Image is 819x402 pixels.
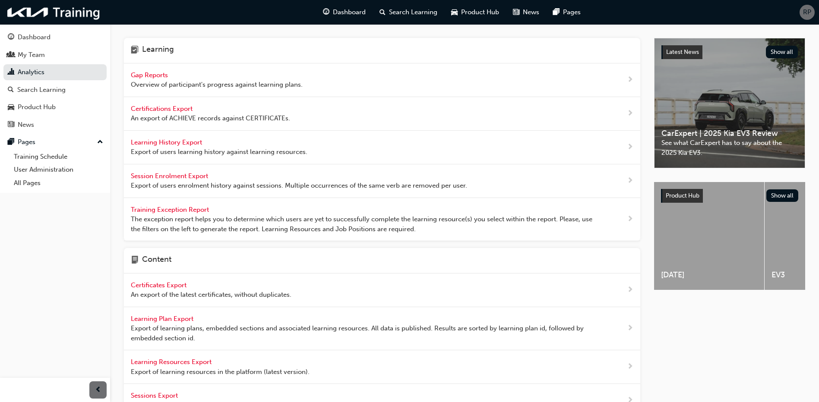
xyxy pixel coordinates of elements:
span: See what CarExpert has to say about the 2025 Kia EV3. [661,138,798,157]
span: An export of ACHIEVE records against CERTIFICATEs. [131,113,290,123]
a: car-iconProduct Hub [444,3,506,21]
a: Gap Reports Overview of participant's progress against learning plans.next-icon [124,63,640,97]
button: RP [800,5,815,20]
span: CarExpert | 2025 Kia EV3 Review [661,129,798,138]
span: Overview of participant's progress against learning plans. [131,80,303,90]
span: Latest News [666,48,699,56]
a: Latest NewsShow allCarExpert | 2025 Kia EV3 ReviewSee what CarExpert has to say about the 2025 Ki... [654,38,805,168]
a: News [3,117,107,133]
div: Pages [18,137,35,147]
span: Learning History Export [131,138,204,146]
span: next-icon [627,323,633,334]
button: Show all [766,46,798,58]
span: Gap Reports [131,71,170,79]
span: search-icon [8,86,14,94]
a: news-iconNews [506,3,546,21]
div: Dashboard [18,32,51,42]
h4: Learning [142,45,174,56]
a: pages-iconPages [546,3,588,21]
span: next-icon [627,108,633,119]
span: [DATE] [661,270,757,280]
span: car-icon [8,104,14,111]
span: Product Hub [461,7,499,17]
a: Learning Plan Export Export of learning plans, embedded sections and associated learning resource... [124,307,640,351]
span: Pages [563,7,581,17]
span: Search Learning [389,7,437,17]
h4: Content [142,255,171,266]
a: Training Schedule [10,150,107,163]
span: pages-icon [8,138,14,146]
span: Sessions Export [131,392,180,399]
span: prev-icon [95,385,101,396]
span: Learning Resources Export [131,358,213,366]
span: Certifications Export [131,105,194,113]
span: Export of users learning history against learning resources. [131,147,307,157]
div: My Team [18,50,45,60]
a: Product Hub [3,99,107,115]
span: next-icon [627,75,633,85]
button: Pages [3,134,107,150]
a: Dashboard [3,29,107,45]
span: people-icon [8,51,14,59]
a: Product HubShow all [661,189,798,203]
span: chart-icon [8,69,14,76]
a: Session Enrolment Export Export of users enrolment history against sessions. Multiple occurrences... [124,164,640,198]
span: pages-icon [553,7,560,18]
button: Show all [766,189,799,202]
span: Learning Plan Export [131,315,195,323]
span: up-icon [97,137,103,148]
span: Export of learning plans, embedded sections and associated learning resources. All data is publis... [131,323,599,343]
span: next-icon [627,142,633,153]
a: Certifications Export An export of ACHIEVE records against CERTIFICATEs.next-icon [124,97,640,131]
span: Session Enrolment Export [131,172,210,180]
img: kia-training [4,3,104,21]
a: User Administration [10,163,107,176]
span: search-icon [379,7,386,18]
div: Search Learning [17,85,66,95]
span: next-icon [627,285,633,295]
span: next-icon [627,361,633,372]
span: news-icon [513,7,519,18]
a: My Team [3,47,107,63]
a: All Pages [10,176,107,190]
span: Training Exception Report [131,206,211,214]
span: Product Hub [666,192,699,199]
a: Training Exception Report The exception report helps you to determine which users are yet to succ... [124,198,640,242]
span: guage-icon [8,34,14,41]
a: Analytics [3,64,107,80]
span: News [523,7,539,17]
span: learning-icon [131,45,139,56]
a: Learning Resources Export Export of learning resources in the platform (latest version).next-icon [124,350,640,384]
div: News [18,120,34,130]
span: news-icon [8,121,14,129]
a: Latest NewsShow all [661,45,798,59]
span: Certificates Export [131,281,188,289]
span: An export of the latest certificates, without duplicates. [131,290,291,300]
span: guage-icon [323,7,329,18]
span: car-icon [451,7,458,18]
span: RP [803,7,811,17]
a: Certificates Export An export of the latest certificates, without duplicates.next-icon [124,273,640,307]
span: The exception report helps you to determine which users are yet to successfully complete the lear... [131,214,599,234]
button: DashboardMy TeamAnalyticsSearch LearningProduct HubNews [3,28,107,134]
a: Search Learning [3,82,107,98]
a: guage-iconDashboard [316,3,373,21]
a: Learning History Export Export of users learning history against learning resources.next-icon [124,131,640,164]
div: Product Hub [18,102,56,112]
span: Dashboard [333,7,366,17]
a: search-iconSearch Learning [373,3,444,21]
span: next-icon [627,214,633,225]
a: [DATE] [654,182,764,290]
span: Export of users enrolment history against sessions. Multiple occurrences of the same verb are rem... [131,181,467,191]
span: Export of learning resources in the platform (latest version). [131,367,310,377]
span: next-icon [627,176,633,186]
span: page-icon [131,255,139,266]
